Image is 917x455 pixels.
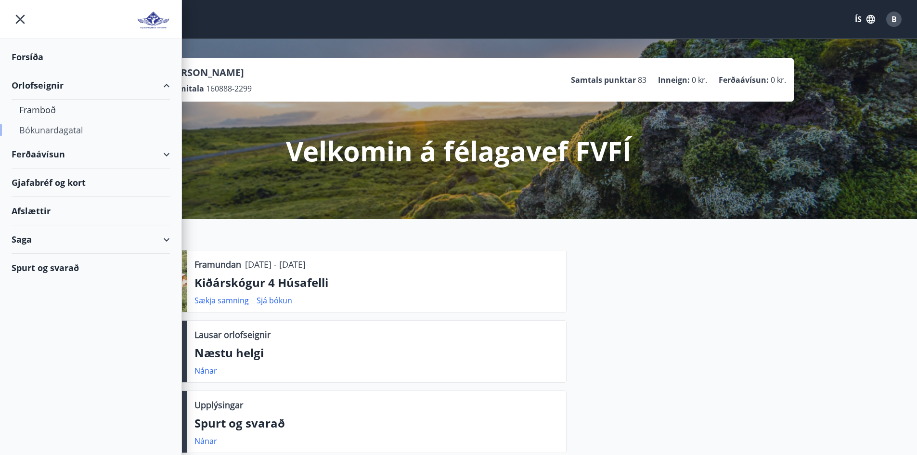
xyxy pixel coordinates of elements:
a: Sjá bókun [257,295,292,306]
p: Upplýsingar [194,399,243,411]
p: Kennitala [166,83,204,94]
p: [PERSON_NAME] [166,66,252,79]
p: Næstu helgi [194,345,558,361]
div: Orlofseignir [12,71,170,100]
p: [DATE] - [DATE] [245,258,306,271]
p: Ferðaávísun : [719,75,769,85]
div: Saga [12,225,170,254]
p: Kiðárskógur 4 Húsafelli [194,274,558,291]
a: Nánar [194,365,217,376]
a: Sækja samning [194,295,249,306]
p: Inneign : [658,75,690,85]
button: B [882,8,905,31]
a: Nánar [194,436,217,446]
button: ÍS [850,11,880,28]
div: Ferðaávísun [12,140,170,169]
p: Framundan [194,258,241,271]
div: Gjafabréf og kort [12,169,170,197]
div: Spurt og svarað [12,254,170,282]
span: B [891,14,897,25]
span: 83 [638,75,646,85]
button: menu [12,11,29,28]
p: Velkomin á félagavef FVFÍ [286,132,632,169]
div: Framboð [19,100,162,120]
span: 160888-2299 [206,83,252,94]
span: 0 kr. [771,75,786,85]
span: 0 kr. [692,75,707,85]
img: union_logo [137,11,170,30]
p: Samtals punktar [571,75,636,85]
p: Spurt og svarað [194,415,558,431]
p: Lausar orlofseignir [194,328,271,341]
div: Forsíða [12,43,170,71]
div: Bókunardagatal [19,120,162,140]
div: Afslættir [12,197,170,225]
